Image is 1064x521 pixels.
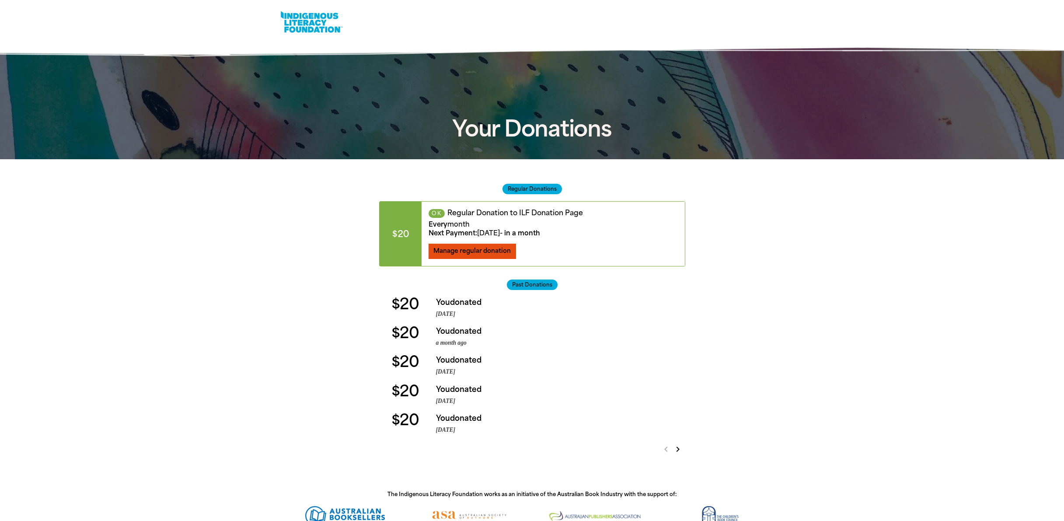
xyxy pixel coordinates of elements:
span: Past Donations [507,280,558,290]
span: - in a month [429,229,540,237]
div: Donation stream [379,297,685,457]
span: $20 [391,413,419,428]
span: $20 [391,297,419,312]
p: Regular Donation to ILF Donation Page [429,209,678,218]
em: You [436,385,450,394]
button: Manage regular donation [429,244,516,259]
span: donated [450,414,481,423]
span: donated [450,298,481,307]
p: [DATE] [436,426,685,434]
div: Paginated content [379,201,685,266]
p: [DATE] [436,367,685,376]
span: Next Payment : [429,229,477,237]
span: $20 [391,384,419,399]
span: The Indigenous Literacy Foundation works as an initiative of the Australian Book Industry with th... [387,491,677,497]
span: Manage regular donation [433,247,511,255]
em: You [436,414,450,423]
span: donated [450,385,481,394]
span: $20 [391,355,419,370]
span: $20 [380,202,422,266]
span: Every [429,220,447,228]
div: Paginated content [379,297,685,457]
p: a month ago [436,339,685,347]
strong: month [447,220,470,228]
i: chevron_right [673,444,683,455]
span: donated [450,327,481,336]
em: You [436,327,450,336]
span: Regular Donations [502,184,562,194]
span: $20 [391,326,419,341]
em: You [436,356,450,364]
button: Next page [672,444,684,455]
p: [DATE] [436,397,685,406]
span: donated [450,356,481,364]
em: You [436,298,450,307]
p: [DATE] [436,310,685,318]
span: OK [429,209,445,218]
strong: [DATE] [477,229,500,237]
span: Your Donations [452,115,612,142]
